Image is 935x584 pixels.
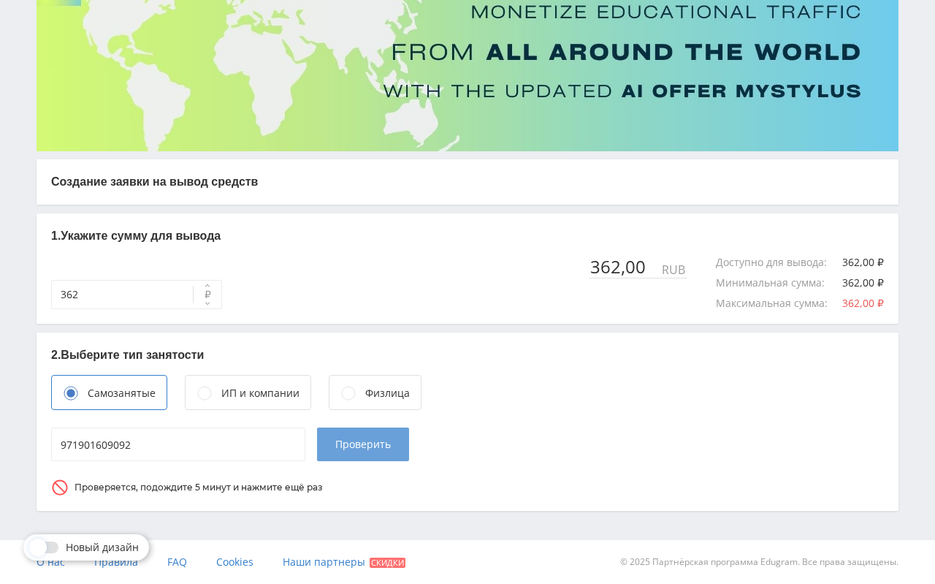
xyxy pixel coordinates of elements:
a: FAQ [167,540,187,584]
div: Самозанятые [88,385,156,401]
span: Новый дизайн [66,542,139,553]
span: 362,00 ₽ [842,296,884,310]
div: RUB [660,263,687,276]
a: Наши партнеры Скидки [283,540,405,584]
span: О нас [37,555,65,569]
p: 2. Выберите тип занятости [51,347,884,363]
div: © 2025 Партнёрская программа Edugram. Все права защищены. [475,540,898,584]
div: Минимальная сумма : [716,277,839,289]
div: ИП и компании [221,385,299,401]
div: Доступно для вывода : [716,257,841,268]
span: Проверить [335,439,391,450]
div: 362,00 ₽ [842,277,884,289]
p: Создание заявки на вывод средств [51,174,884,190]
div: 362,00 ₽ [842,257,884,268]
span: Наши партнеры [283,555,365,569]
div: Проверяется, подождите 5 минут и нажмите ещё раз [75,482,323,493]
a: Правила [94,540,138,584]
div: Физлица [365,385,410,401]
a: Cookies [216,540,253,584]
span: Скидки [370,558,405,568]
div: Максимальная сумма : [716,297,842,309]
span: Правила [94,555,138,569]
input: Введите ваш ИНН [51,428,305,461]
div: 362,00 [589,257,660,277]
a: О нас [37,540,65,584]
p: 1. Укажите сумму для вывода [51,228,884,244]
span: Cookies [216,555,253,569]
button: Проверить [317,428,409,461]
button: ₽ [193,280,222,309]
span: FAQ [167,555,187,569]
